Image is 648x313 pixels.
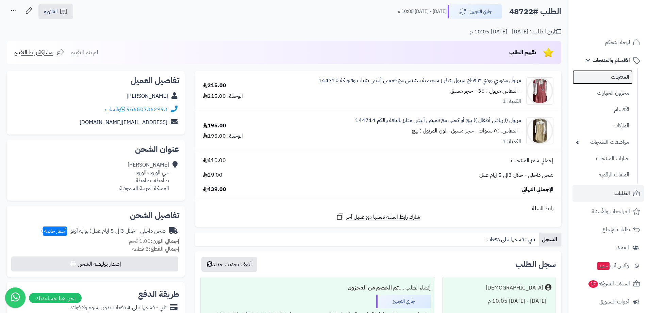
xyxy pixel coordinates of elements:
[129,237,179,245] small: 1.00 كجم
[41,227,166,235] div: شحن داخلي - خلال 3الى 5 ايام عمل
[470,28,561,36] div: تاريخ الطلب : [DATE] - [DATE] 10:05 م
[203,186,226,193] span: 439.00
[527,117,553,144] img: 1753774187-IMG_1979-90x90.jpeg
[592,207,630,216] span: المراجعات والأسئلة
[572,257,644,274] a: وآتس آبجديد
[539,233,561,246] a: السجل
[588,280,598,288] span: 17
[70,48,98,57] span: لم يتم التقييم
[151,237,179,245] strong: إجمالي الوزن:
[602,225,630,234] span: طلبات الإرجاع
[599,297,629,307] span: أدوات التسويق
[203,122,226,130] div: 195.00
[451,127,521,135] small: - المقاس. : ٥ سنوات - حجز مسبق
[572,119,633,133] a: الماركات
[12,211,179,219] h2: تفاصيل الشحن
[105,105,125,113] a: واتساب
[572,151,633,166] a: خيارات المنتجات
[38,4,73,19] a: الفاتورة
[593,56,630,65] span: الأقسام والمنتجات
[201,257,257,272] button: أضف تحديث جديد
[203,82,226,90] div: 215.00
[602,19,642,33] img: logo-2.png
[203,92,243,100] div: الوحدة: 215.00
[596,261,629,270] span: وآتس آب
[479,171,553,179] span: شحن داخلي - خلال 3الى 5 ايام عمل
[127,105,167,113] a: 966507362993
[572,203,644,220] a: المراجعات والأسئلة
[11,256,178,271] button: إصدار بوليصة الشحن
[522,186,553,193] span: الإجمالي النهائي
[605,37,630,47] span: لوحة التحكم
[318,77,521,84] a: مريول مدرسي وردي ٣ قطع مريول بتطريز شخصية ستيتش مع قميص أبيض بثنيات وفيونكة 144710
[398,8,447,15] small: [DATE] - [DATE] 10:05 م
[336,213,420,221] a: شارك رابط السلة نفسها مع عميل آخر
[614,189,630,198] span: الطلبات
[484,233,539,246] a: تابي : قسمها على دفعات
[572,86,633,100] a: مخزون الخيارات
[203,157,226,165] span: 410.00
[486,284,543,292] div: [DEMOGRAPHIC_DATA]
[572,168,633,182] a: الملفات الرقمية
[502,97,521,105] div: الكمية: 1
[448,4,502,19] button: جاري التجهيز
[12,76,179,84] h2: تفاصيل العميل
[346,213,420,221] span: شارك رابط السلة نفسها مع عميل آخر
[572,185,644,202] a: الطلبات
[43,226,67,236] span: أسعار خاصة
[149,245,179,253] strong: إجمالي القطع:
[509,48,536,57] span: تقييم الطلب
[572,135,633,150] a: مواصفات المنتجات
[119,161,169,192] div: [PERSON_NAME] حي الورود، الورود صامطه، صامطة المملكة العربية السعودية
[80,118,167,126] a: [EMAIL_ADDRESS][DOMAIN_NAME]
[450,87,521,95] small: - المقاس مريول : 36 - حجز مسبق
[14,48,53,57] span: مشاركة رابط التقييم
[511,157,553,165] span: إجمالي سعر المنتجات
[572,221,644,238] a: طلبات الإرجاع
[198,205,559,213] div: رابط السلة
[44,7,58,16] span: الفاتورة
[616,243,629,252] span: العملاء
[127,92,168,100] a: [PERSON_NAME]
[572,294,644,310] a: أدوات التسويق
[12,145,179,153] h2: عنوان الشحن
[597,262,610,270] span: جديد
[203,132,243,140] div: الوحدة: 195.00
[132,245,179,253] small: 2 قطعة
[70,304,166,312] div: تابي - قسّمها على 4 دفعات بدون رسوم ولا فوائد
[348,284,399,292] b: تم الخصم من المخزون
[572,34,644,50] a: لوحة التحكم
[588,279,630,288] span: السلات المتروكة
[14,48,64,57] a: مشاركة رابط التقييم
[572,102,633,117] a: الأقسام
[355,116,521,124] a: مريول (( رياض أطفال )) بيج أو كحلي مع قميص أبيض مطرز بالياقة والكم 144714
[447,295,551,308] div: [DATE] - [DATE] 10:05 م
[572,70,633,84] a: المنتجات
[527,77,553,105] img: 1753443658-IMG_1542-90x90.jpeg
[502,138,521,145] div: الكمية: 1
[41,227,92,235] span: ( بوابة أوتو - )
[572,239,644,256] a: العملاء
[205,281,430,295] div: إنشاء الطلب ....
[138,290,179,298] h2: طريقة الدفع
[572,276,644,292] a: السلات المتروكة17
[412,127,450,135] small: - لون المريول : بيج
[515,260,556,268] h3: سجل الطلب
[376,295,431,308] div: جاري التجهيز
[509,5,561,19] h2: الطلب #48722
[203,171,222,179] span: 29.00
